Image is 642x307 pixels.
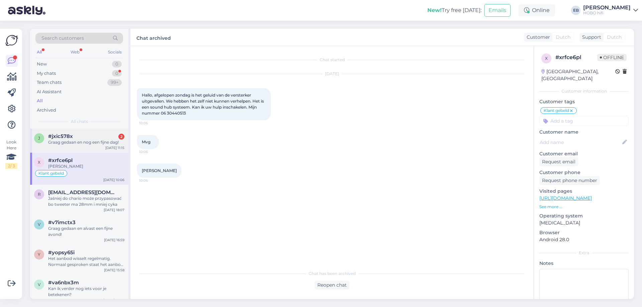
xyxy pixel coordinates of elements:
[48,139,124,145] div: Graag gedaan en nog een fijne dag!
[142,168,177,173] span: [PERSON_NAME]
[37,79,62,86] div: Team chats
[71,119,88,125] span: All chats
[544,109,569,113] span: Klant gebeld
[309,271,356,277] span: Chat has been archived
[103,298,124,303] div: [DATE] 14:45
[48,225,124,238] div: Graag gedaan en alvast een fijne avond!
[37,98,43,104] div: All
[539,236,629,243] p: Android 28.0
[539,116,629,126] input: Add a tag
[524,34,550,41] div: Customer
[37,107,56,114] div: Archived
[41,35,84,42] span: Search customers
[139,149,164,154] span: 10:06
[571,6,580,15] div: EB
[48,133,73,139] span: #jxic578x
[539,229,629,236] p: Browser
[104,268,124,273] div: [DATE] 15:58
[48,286,124,298] div: Kan ik verder nog iets voor je betekenen?
[112,61,122,67] div: 0
[5,163,17,169] div: 2 / 3
[539,188,629,195] p: Visited pages
[38,192,41,197] span: r
[583,5,638,16] a: [PERSON_NAME]HOBO hifi
[48,195,124,207] div: Jaśniej do chario może przypasować bo tweeter ma 28mm i mniej cyka
[48,250,75,256] span: #yopsy65i
[142,93,265,116] span: Hallo, afgelopen zondag is het geluid van de versterker uitgevallen. We hebben het zelf niet kunn...
[38,136,40,141] span: j
[104,207,124,212] div: [DATE] 18:07
[539,176,600,185] div: Request phone number
[104,238,124,243] div: [DATE] 16:59
[118,134,124,140] div: 2
[38,222,40,227] span: v
[48,163,124,169] div: [PERSON_NAME]
[48,157,73,163] span: #xrfce6pl
[48,189,118,195] span: remigiusz1982@interia.pl
[541,68,615,82] div: [GEOGRAPHIC_DATA], [GEOGRAPHIC_DATA]
[583,10,631,16] div: HOBO hifi
[540,139,621,146] input: Add name
[139,178,164,183] span: 10:06
[48,256,124,268] div: Het aanbod wisselt regelmatig. Normaal gesproken staat het aanbod van de winkels op marktplaats.
[107,48,123,56] div: Socials
[539,250,629,256] div: Extra
[136,33,171,42] label: Chat archived
[539,204,629,210] p: See more ...
[35,48,43,56] div: All
[142,139,150,144] span: Mvg
[37,70,56,77] div: My chats
[38,252,40,257] span: y
[539,212,629,219] p: Operating system
[519,4,555,16] div: Online
[37,89,62,95] div: AI Assistant
[607,34,622,41] span: Dutch
[137,57,527,63] div: Chat started
[556,34,570,41] span: Dutch
[38,160,40,165] span: x
[539,88,629,94] div: Customer information
[38,282,40,287] span: v
[315,281,349,290] div: Reopen chat
[539,150,629,157] p: Customer email
[48,280,79,286] span: #va6nbx3m
[545,56,548,61] span: x
[539,260,629,267] p: Notes
[597,54,627,61] span: Offline
[555,53,597,61] div: # xrfce6pl
[539,98,629,105] p: Customer tags
[5,139,17,169] div: Look Here
[484,4,511,17] button: Emails
[539,157,578,166] div: Request email
[539,219,629,226] p: [MEDICAL_DATA]
[5,34,18,47] img: Askly Logo
[579,34,601,41] div: Support
[38,171,64,175] span: Klant gebeld
[137,71,527,77] div: [DATE]
[37,61,47,67] div: New
[427,7,442,13] b: New!
[539,169,629,176] p: Customer phone
[583,5,631,10] div: [PERSON_NAME]
[539,129,629,136] p: Customer name
[539,195,592,201] a: [URL][DOMAIN_NAME]
[139,121,164,126] span: 10:06
[48,219,76,225] span: #v7imctx3
[69,48,81,56] div: Web
[112,70,122,77] div: 0
[427,6,481,14] div: Try free [DATE]:
[107,79,122,86] div: 99+
[105,145,124,150] div: [DATE] 11:15
[103,177,124,182] div: [DATE] 10:06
